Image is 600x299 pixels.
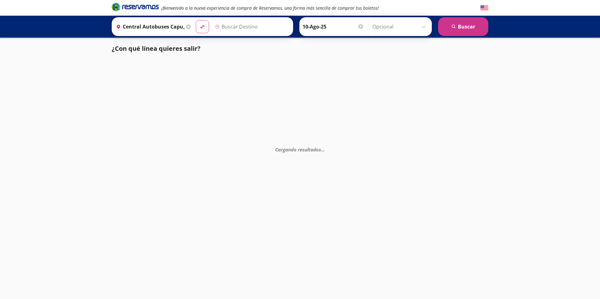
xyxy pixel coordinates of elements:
[161,5,379,11] em: ¡Bienvenido a la nueva experiencia de compra de Reservamos, una forma más sencilla de comprar tus...
[372,19,429,34] input: Opcional
[112,2,159,12] i: Brand Logo
[322,146,324,153] span: .
[112,2,159,13] a: Brand Logo
[275,146,325,153] em: Cargando resultados
[212,19,290,34] input: Buscar Destino
[480,4,488,12] button: English
[321,146,322,153] span: .
[324,146,325,153] span: .
[114,19,185,34] input: Buscar Origen
[112,44,201,53] p: ¿Con qué línea quieres salir?
[303,19,364,34] input: Elegir Fecha
[438,17,488,36] button: Buscar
